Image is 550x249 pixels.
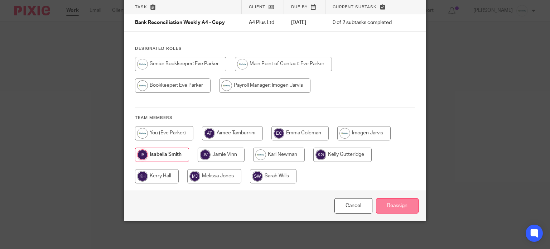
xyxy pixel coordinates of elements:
[376,198,419,214] input: Reassign
[291,19,318,26] p: [DATE]
[325,14,403,32] td: 0 of 2 subtasks completed
[334,198,372,214] a: Close this dialog window
[333,5,377,9] span: Current subtask
[249,19,276,26] p: A4 Plus Ltd
[135,20,225,25] span: Bank Reconciliation Weekly A4 - Copy
[249,5,265,9] span: Client
[291,5,308,9] span: Due by
[135,115,415,121] h4: Team members
[135,5,147,9] span: Task
[135,46,415,52] h4: Designated Roles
